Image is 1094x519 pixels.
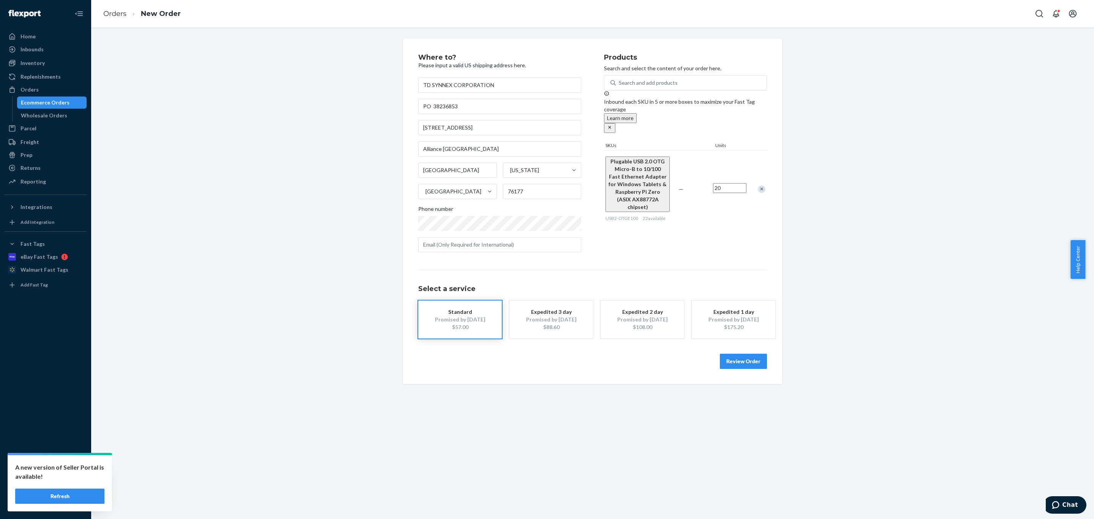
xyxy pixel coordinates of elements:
[601,301,684,339] button: Expedited 2 dayPromised by [DATE]$108.00
[21,112,67,119] div: Wholesale Orders
[21,99,70,106] div: Ecommerce Orders
[418,301,502,339] button: StandardPromised by [DATE]$57.00
[8,10,41,17] img: Flexport logo
[1048,6,1064,21] button: Open notifications
[430,323,490,331] div: $57.00
[509,301,593,339] button: Expedited 3 dayPromised by [DATE]$88.60
[703,308,764,316] div: Expedited 1 day
[15,489,104,504] button: Refresh
[418,205,453,216] span: Phone number
[1046,496,1086,515] iframe: Opens a widget where you can chat to one of our agents
[418,54,581,62] h2: Where to?
[5,71,87,83] a: Replenishments
[1070,240,1085,279] button: Help Center
[5,43,87,55] a: Inbounds
[21,266,68,274] div: Walmart Fast Tags
[703,323,764,331] div: $175.20
[605,157,670,212] button: Plugable USB 2.0 OTG Micro-B to 10/100 Fast Ethernet Adapter for Windows Tablets & Raspberry Pi Z...
[521,316,582,323] div: Promised by [DATE]
[643,215,666,221] span: 22 available
[418,78,581,93] input: First & Last Name
[103,9,126,18] a: Orders
[604,142,714,150] div: SKUs
[5,57,87,69] a: Inventory
[21,33,36,40] div: Home
[5,238,87,250] button: Fast Tags
[418,285,767,293] h1: Select a service
[5,485,87,497] a: Help Center
[5,264,87,276] a: Walmart Fast Tags
[97,3,187,25] ol: breadcrumbs
[5,149,87,161] a: Prep
[15,463,104,481] p: A new version of Seller Portal is available!
[5,279,87,291] a: Add Fast Tag
[418,163,497,178] input: City
[604,65,767,72] p: Search and select the content of your order here.
[21,86,39,93] div: Orders
[5,498,87,510] button: Give Feedback
[21,125,36,132] div: Parcel
[604,113,637,123] button: Learn more
[713,183,746,193] input: Quantity
[21,164,41,172] div: Returns
[509,166,510,174] input: [US_STATE]
[21,151,32,159] div: Prep
[418,120,581,135] input: Street Address
[5,176,87,188] a: Reporting
[703,316,764,323] div: Promised by [DATE]
[612,316,673,323] div: Promised by [DATE]
[604,123,615,133] button: close
[71,6,87,21] button: Close Navigation
[5,84,87,96] a: Orders
[521,308,582,316] div: Expedited 3 day
[619,79,678,87] div: Search and add products
[21,59,45,67] div: Inventory
[5,472,87,484] button: Talk to Support
[430,316,490,323] div: Promised by [DATE]
[679,186,683,192] span: —
[21,46,44,53] div: Inbounds
[418,62,581,69] p: Please input a valid US shipping address here.
[21,282,48,288] div: Add Fast Tag
[720,354,767,369] button: Review Order
[758,185,765,193] div: Remove Item
[418,99,581,114] input: Company Name
[418,141,581,157] input: Street Address 2 (Optional)
[510,166,539,174] div: [US_STATE]
[21,253,58,261] div: eBay Fast Tags
[604,90,767,133] div: Inbound each SKU in 5 or more boxes to maximize your Fast Tag coverage
[5,162,87,174] a: Returns
[5,201,87,213] button: Integrations
[604,54,767,62] h2: Products
[612,308,673,316] div: Expedited 2 day
[21,240,45,248] div: Fast Tags
[612,323,673,331] div: $108.00
[21,138,39,146] div: Freight
[5,459,87,471] a: Settings
[21,219,54,225] div: Add Integration
[5,216,87,228] a: Add Integration
[425,188,481,195] div: [GEOGRAPHIC_DATA]
[521,323,582,331] div: $88.60
[1065,6,1080,21] button: Open account menu
[17,109,87,122] a: Wholesale Orders
[605,215,638,221] span: USB2-OTGE100
[1032,6,1047,21] button: Open Search Box
[714,142,748,150] div: Units
[609,158,667,210] span: Plugable USB 2.0 OTG Micro-B to 10/100 Fast Ethernet Adapter for Windows Tablets & Raspberry Pi Z...
[21,178,46,185] div: Reporting
[692,301,775,339] button: Expedited 1 dayPromised by [DATE]$175.20
[141,9,181,18] a: New Order
[503,184,582,199] input: ZIP Code
[17,97,87,109] a: Ecommerce Orders
[5,30,87,43] a: Home
[5,122,87,134] a: Parcel
[5,251,87,263] a: eBay Fast Tags
[430,308,490,316] div: Standard
[5,136,87,148] a: Freight
[21,73,61,81] div: Replenishments
[21,203,52,211] div: Integrations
